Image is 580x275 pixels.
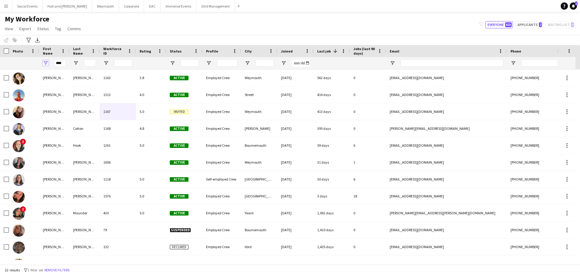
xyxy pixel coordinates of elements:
div: 6 [350,171,386,187]
div: Weymouth [241,154,277,171]
div: Employed Crew [202,205,241,221]
div: 5.0 [136,137,166,154]
span: Invited [170,110,188,114]
input: Joined Filter Input [292,59,310,67]
div: [PERSON_NAME] [241,120,277,137]
div: [PERSON_NAME] [69,154,100,171]
span: My Workforce [5,14,49,24]
div: Bournemouth [241,222,277,238]
div: [DATE] [277,154,314,171]
span: Phone [511,49,521,53]
div: [PERSON_NAME] [39,255,69,272]
span: Export [19,26,31,31]
div: [PERSON_NAME] [69,222,100,238]
div: [DATE] [277,86,314,103]
input: Profile Filter Input [217,59,237,67]
div: [DATE] [277,205,314,221]
button: Social Events [12,0,43,12]
div: 5.0 [136,103,166,120]
img: Jessie Burdett [13,72,25,85]
div: [DATE] [277,188,314,204]
img: Jessica Burton [13,174,25,186]
span: Profile [206,49,218,53]
span: Active [170,194,188,199]
div: Bournemouth [241,137,277,154]
img: Jessica Macdonald [13,241,25,254]
span: View [5,26,13,31]
div: 3.8 [136,69,166,86]
div: Employed Crew [202,86,241,103]
div: 0 [350,69,386,86]
button: Open Filter Menu [73,60,79,66]
div: Employed Crew [202,154,241,171]
a: View [2,25,16,33]
div: Hook [69,137,100,154]
span: Email [390,49,399,53]
div: [EMAIL_ADDRESS][DOMAIN_NAME] [386,255,507,272]
span: Tag [55,26,61,31]
span: Active [170,160,188,165]
div: 1606 [100,154,136,171]
img: Jessie Cotton [13,123,25,135]
span: 1 filter set [27,268,43,272]
button: Remove filters [43,267,71,273]
div: 1167 [100,103,136,120]
button: Open Filter Menu [511,60,516,66]
span: Last job [317,49,331,53]
div: [GEOGRAPHIC_DATA] [241,171,277,187]
input: Last Name Filter Input [84,59,96,67]
div: [PERSON_NAME][EMAIL_ADDRESS][PERSON_NAME][DOMAIN_NAME] [386,205,507,221]
div: 5.0 [136,205,166,221]
div: [PERSON_NAME] [39,205,69,221]
div: [EMAIL_ADDRESS][DOMAIN_NAME] [386,222,507,238]
div: 1168 [100,120,136,137]
div: 59 days [314,137,350,154]
span: Jobs (last 90 days) [353,46,375,56]
button: Hall and [PERSON_NAME] [43,0,92,12]
div: Employed Crew [202,69,241,86]
div: Employed Crew [202,238,241,255]
div: 4.0 [136,86,166,103]
a: Export [17,25,34,33]
div: [DATE] [277,222,314,238]
div: Employed Crew [202,120,241,137]
span: First Name [43,46,59,56]
app-action-btn: Export XLSX [34,37,41,44]
span: Workforce ID [103,46,125,56]
div: [EMAIL_ADDRESS][DOMAIN_NAME] [386,86,507,103]
span: Suspended [170,228,191,232]
div: Employed Crew [202,103,241,120]
div: 31 days [314,154,350,171]
div: 0 [350,86,386,103]
div: Cotton [69,120,100,137]
span: Active [170,177,188,182]
img: Jessica Williams [13,89,25,101]
span: Rating [140,49,151,53]
div: 562 days [314,69,350,86]
div: [EMAIL_ADDRESS][DOMAIN_NAME] [386,137,507,154]
app-action-btn: Advanced filters [25,37,32,44]
div: [PERSON_NAME] [39,137,69,154]
span: 2 [539,22,542,27]
div: Employed Crew [202,222,241,238]
div: [PERSON_NAME] [39,120,69,137]
div: 1,074 days [314,255,350,272]
span: Declined [170,245,188,249]
div: 0 [350,120,386,137]
div: 0 [350,205,386,221]
div: 5.0 [136,171,166,187]
div: 0 [350,238,386,255]
input: City Filter Input [256,59,274,67]
div: 30 days [314,171,350,187]
button: 33rd Management [196,0,235,12]
div: Employed Crew [202,188,241,204]
div: [PERSON_NAME] [39,103,69,120]
div: [GEOGRAPHIC_DATA], [GEOGRAPHIC_DATA] [241,188,277,204]
div: [DATE] [277,238,314,255]
span: 603 [505,22,512,27]
div: 416 days [314,86,350,103]
div: [DATE] [277,137,314,154]
div: 1118 [100,171,136,187]
span: Joined [281,49,293,53]
span: Active [170,126,188,131]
